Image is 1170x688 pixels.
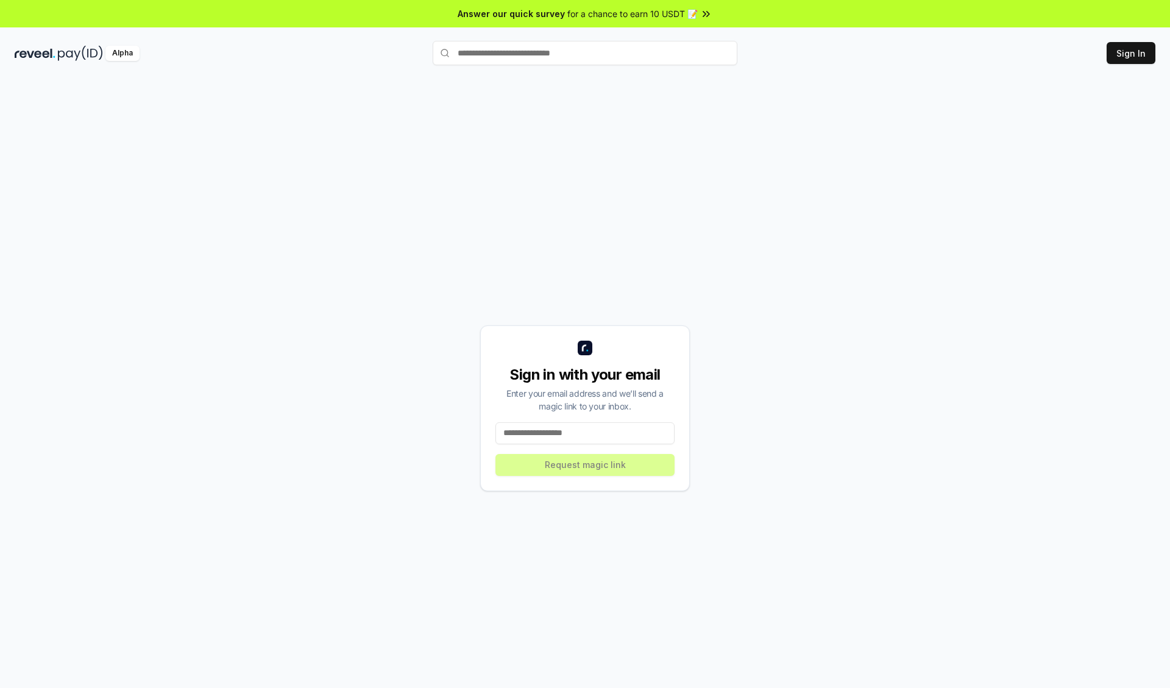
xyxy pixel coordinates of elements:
img: pay_id [58,46,103,61]
span: Answer our quick survey [458,7,565,20]
div: Enter your email address and we’ll send a magic link to your inbox. [495,387,675,413]
img: logo_small [578,341,592,355]
img: reveel_dark [15,46,55,61]
div: Alpha [105,46,140,61]
div: Sign in with your email [495,365,675,385]
button: Sign In [1107,42,1155,64]
span: for a chance to earn 10 USDT 📝 [567,7,698,20]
